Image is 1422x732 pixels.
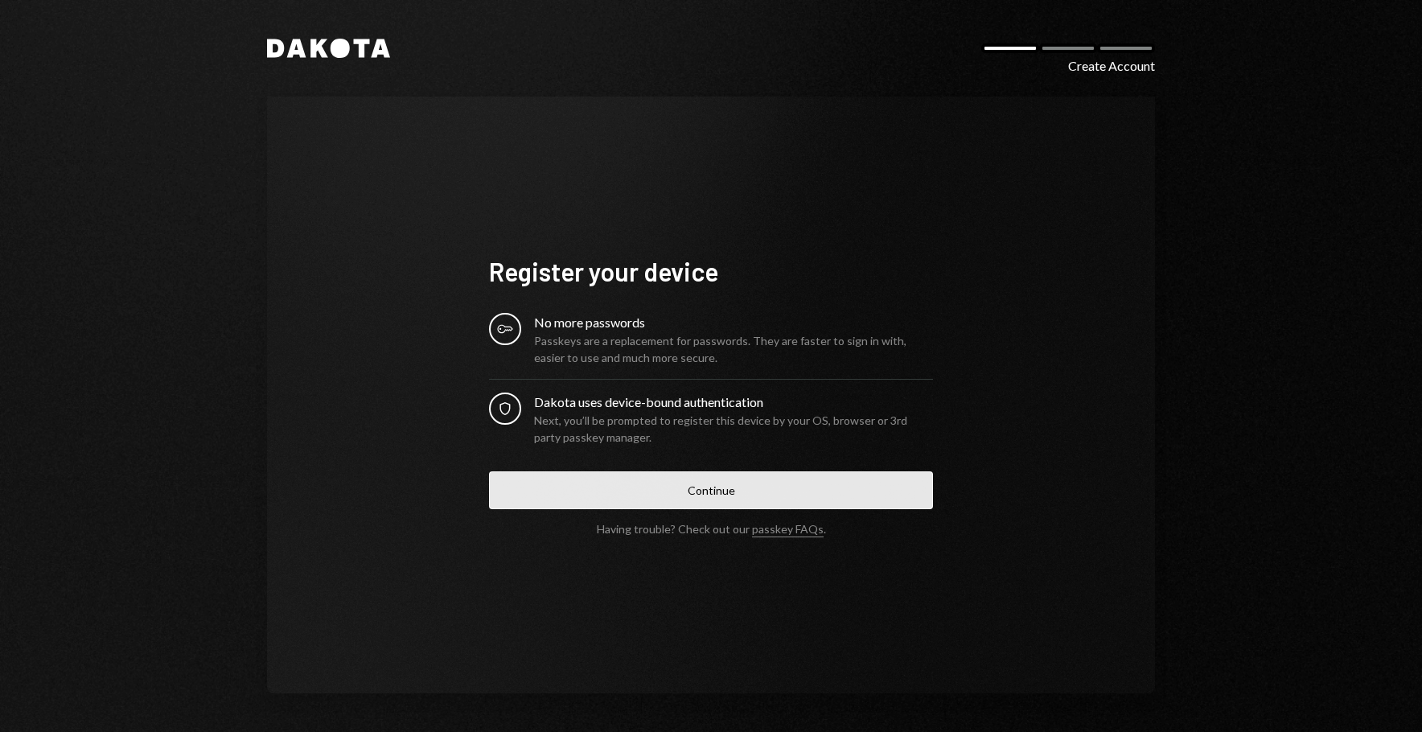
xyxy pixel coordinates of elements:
button: Continue [489,471,933,509]
div: Passkeys are a replacement for passwords. They are faster to sign in with, easier to use and much... [534,332,933,366]
div: Dakota uses device-bound authentication [534,393,933,412]
div: Create Account [1068,56,1155,76]
h1: Register your device [489,255,933,287]
div: Next, you’ll be prompted to register this device by your OS, browser or 3rd party passkey manager. [534,412,933,446]
div: Having trouble? Check out our . [597,522,826,536]
a: passkey FAQs [752,522,824,537]
div: No more passwords [534,313,933,332]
